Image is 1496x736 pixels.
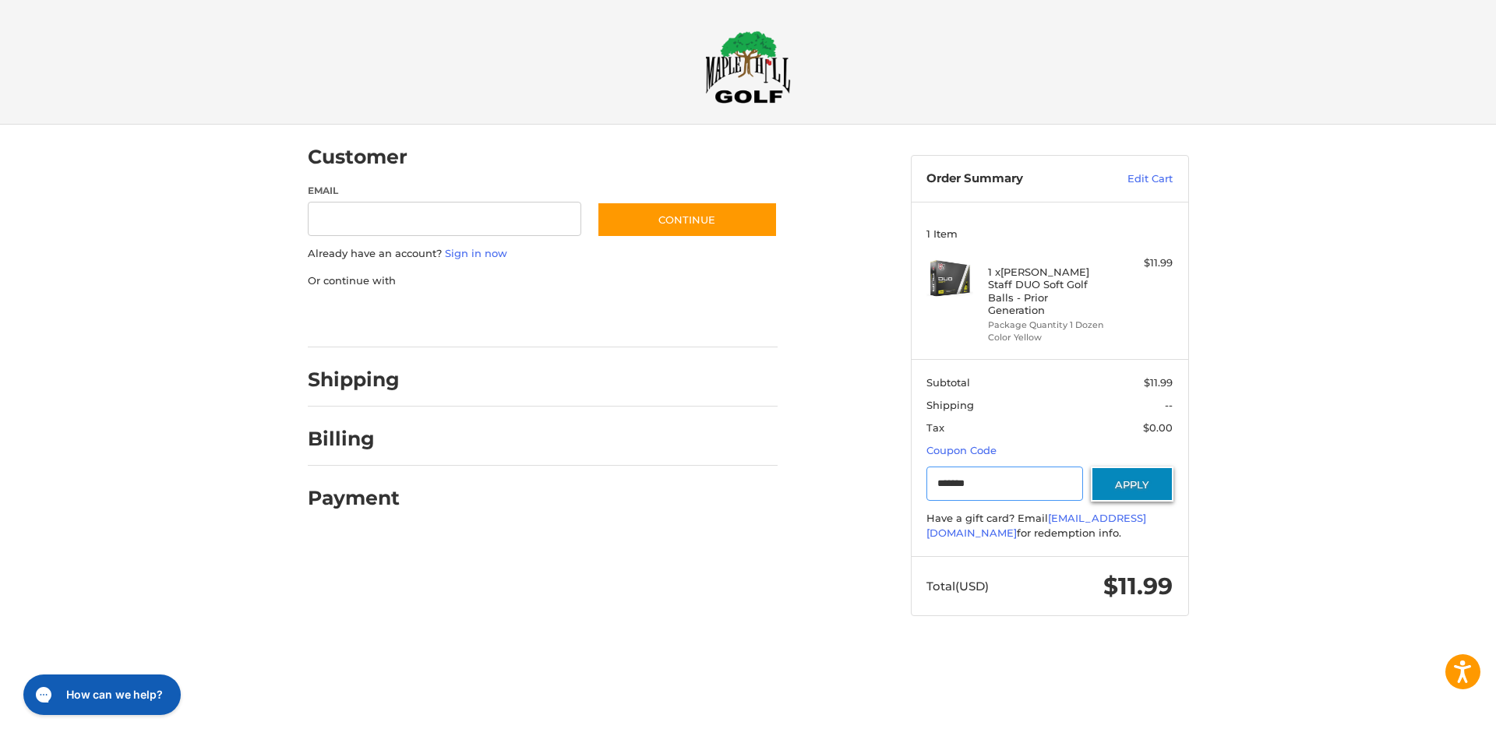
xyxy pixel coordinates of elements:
a: Sign in now [445,247,507,259]
button: Apply [1091,467,1173,502]
span: $11.99 [1103,572,1173,600]
h2: Billing [308,427,399,451]
h2: Customer [308,145,408,169]
iframe: PayPal-venmo [566,304,683,332]
label: Email [308,184,582,198]
a: Edit Cart [1094,171,1173,187]
span: -- [1165,399,1173,411]
div: Have a gift card? Email for redemption info. [926,511,1173,541]
iframe: PayPal-paylater [435,304,552,332]
span: Total (USD) [926,579,989,593]
input: Gift Certificate or Coupon Code [926,467,1083,502]
p: Or continue with [308,273,778,289]
h4: 1 x [PERSON_NAME] Staff DUO Soft Golf Balls - Prior Generation [988,266,1107,316]
span: $0.00 [1143,421,1173,434]
li: Color Yellow [988,331,1107,344]
img: Maple Hill Golf [705,30,791,104]
div: $11.99 [1111,255,1173,271]
a: Coupon Code [926,444,997,456]
button: Continue [597,202,778,238]
h2: Payment [308,486,400,510]
li: Package Quantity 1 Dozen [988,319,1107,332]
h3: Order Summary [926,171,1094,187]
h2: Shipping [308,368,400,392]
h3: 1 Item [926,227,1173,240]
span: Shipping [926,399,974,411]
span: Subtotal [926,376,970,389]
p: Already have an account? [308,246,778,262]
iframe: Google Customer Reviews [1367,694,1496,736]
span: $11.99 [1144,376,1173,389]
span: Tax [926,421,944,434]
iframe: Gorgias live chat messenger [16,669,185,720]
iframe: PayPal-paypal [302,304,419,332]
